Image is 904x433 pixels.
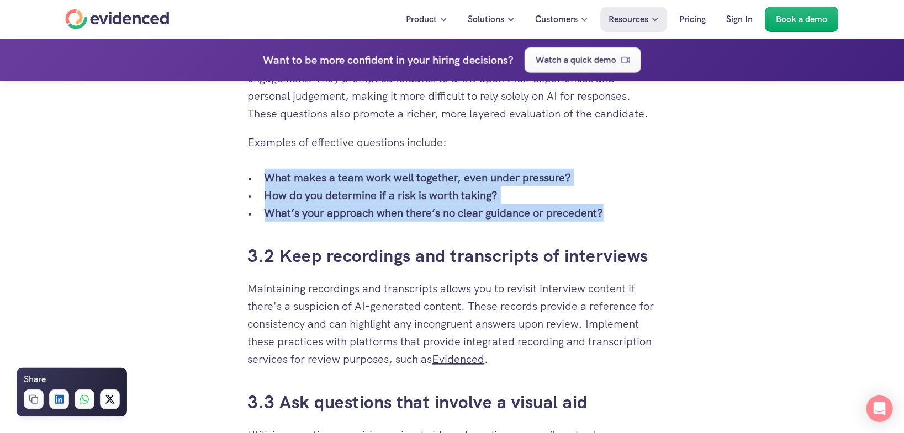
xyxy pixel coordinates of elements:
a: Pricing [672,7,715,32]
p: Book a demo [776,12,828,26]
a: Sign In [718,7,762,32]
p: Watch a quick demo [536,52,616,67]
a: 3.3 Ask questions that involve a visual aid [248,391,588,414]
div: Open Intercom Messenger [866,395,893,422]
p: Solutions [468,12,505,26]
a: Home [66,9,170,29]
a: Evidenced [432,352,485,366]
a: 3.2 Keep recordings and transcripts of interviews [248,244,649,268]
p: Questions without clear right or wrong answers encourage genuine candidate engagement. They promp... [248,52,657,122]
p: Product [406,12,437,26]
p: Customers [536,12,578,26]
p: Sign In [727,12,753,26]
p: Resources [609,12,649,26]
p: Examples of effective questions include: [248,133,657,151]
strong: What’s your approach when there’s no clear guidance or precedent? [265,206,604,220]
strong: How do you determine if a risk is worth taking? [265,188,498,202]
h4: Want to be more confident in your hiring decisions? [263,51,514,68]
a: Watch a quick demo [525,47,641,72]
h6: Share [24,372,46,387]
p: Maintaining recordings and transcripts allows you to revisit interview content if there's a suspi... [248,280,657,368]
strong: What makes a team work well together, even under pressure? [265,170,572,185]
p: Pricing [680,12,706,26]
a: Book a demo [765,7,839,32]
